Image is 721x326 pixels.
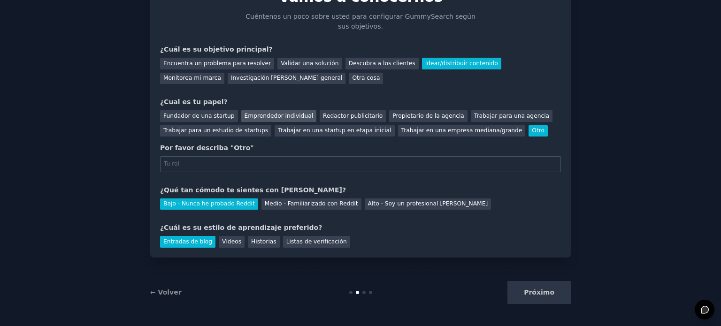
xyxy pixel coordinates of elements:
font: ¿Cual es tu papel? [160,98,228,106]
font: Bajo - Nunca he probado Reddit [163,200,255,207]
font: ¿Cuál es su estilo de aprendizaje preferido? [160,224,322,231]
font: Vídeos [222,238,241,245]
font: Listas de verificación [286,238,347,245]
font: Encuentra un problema para resolver [163,60,271,67]
font: Otra cosa [352,75,380,81]
font: Monitorea mi marca [163,75,221,81]
font: Trabajar para una agencia [474,113,549,119]
font: Trabajar para un estudio de startups [163,127,268,134]
font: ¿Cuál es su objetivo principal? [160,45,273,53]
font: Trabajar en una startup en etapa inicial [278,127,391,134]
font: Entradas de blog [163,238,212,245]
font: Validar una solución [281,60,338,67]
font: ¿Qué tan cómodo te sientes con [PERSON_NAME]? [160,186,346,194]
font: Por favor describa "Otro" [160,144,254,152]
font: Medio - Familiarizado con Reddit [265,200,358,207]
font: Fundador de una startup [163,113,235,119]
a: ← Volver [150,288,182,296]
font: Historias [251,238,276,245]
font: Emprendedor individual [245,113,313,119]
font: Cuéntenos un poco sobre usted para configurar GummySearch según sus objetivos. [245,13,476,30]
font: Descubra a los clientes [349,60,415,67]
font: Propietario de la agencia [392,113,464,119]
font: Idear/distribuir contenido [425,60,498,67]
font: Otro [532,127,545,134]
font: Trabajar en una empresa mediana/grande [401,127,522,134]
font: Alto - Soy un profesional [PERSON_NAME] [368,200,488,207]
font: Redactor publicitario [323,113,383,119]
font: Investigación [PERSON_NAME] general [231,75,343,81]
input: Tu rol [160,156,561,172]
